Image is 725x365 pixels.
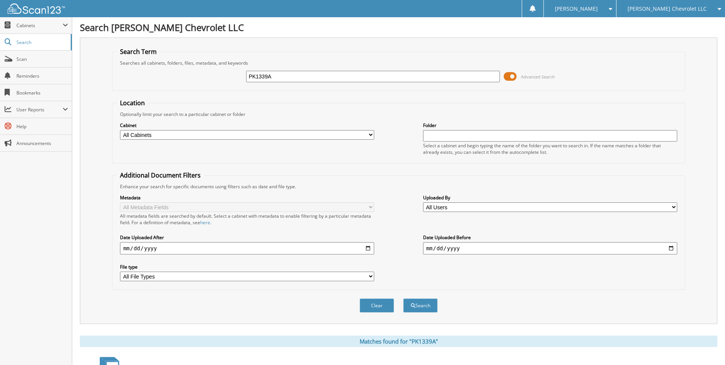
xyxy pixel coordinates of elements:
img: scan123-logo-white.svg [8,3,65,14]
button: Search [403,298,438,313]
div: All metadata fields are searched by default. Select a cabinet with metadata to enable filtering b... [120,213,374,226]
span: Reminders [16,73,68,79]
a: here [200,219,210,226]
span: Search [16,39,67,46]
input: start [120,242,374,254]
div: Searches all cabinets, folders, files, metadata, and keywords [116,60,681,66]
legend: Search Term [116,47,161,56]
label: Metadata [120,194,374,201]
label: Date Uploaded After [120,234,374,241]
input: end [423,242,677,254]
legend: Additional Document Filters [116,171,204,179]
label: Folder [423,122,677,129]
div: Optionally limit your search to a particular cabinet or folder [116,111,681,117]
label: File type [120,264,374,270]
span: Help [16,123,68,130]
span: Announcements [16,140,68,147]
legend: Location [116,99,149,107]
label: Uploaded By [423,194,677,201]
span: Bookmarks [16,90,68,96]
div: Matches found for "PK1339A" [80,336,717,347]
span: [PERSON_NAME] [555,7,598,11]
label: Cabinet [120,122,374,129]
span: Scan [16,56,68,62]
label: Date Uploaded Before [423,234,677,241]
span: User Reports [16,106,63,113]
h1: Search [PERSON_NAME] Chevrolet LLC [80,21,717,34]
div: Enhance your search for specific documents using filters such as date and file type. [116,183,681,190]
span: Advanced Search [521,74,555,80]
span: [PERSON_NAME] Chevrolet LLC [628,7,707,11]
span: Cabinets [16,22,63,29]
div: Select a cabinet and begin typing the name of the folder you want to search in. If the name match... [423,142,677,155]
button: Clear [360,298,394,313]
